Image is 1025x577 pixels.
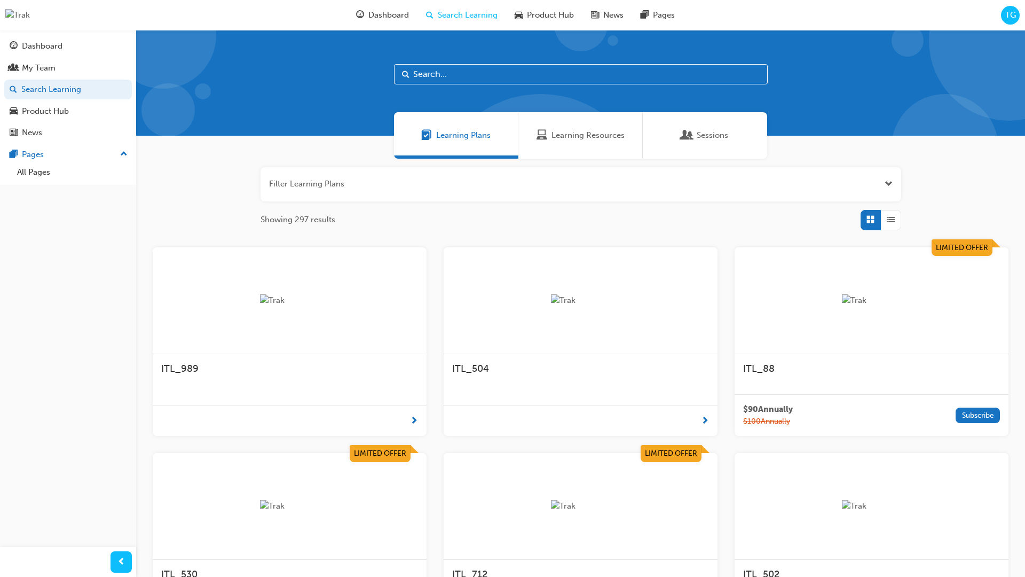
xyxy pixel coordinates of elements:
[603,9,624,21] span: News
[410,415,418,428] span: next-icon
[866,214,874,226] span: Grid
[4,36,132,56] a: Dashboard
[421,129,432,142] span: Learning Plans
[653,9,675,21] span: Pages
[260,294,319,307] img: Trak
[438,9,498,21] span: Search Learning
[551,500,610,512] img: Trak
[261,214,335,226] span: Showing 297 results
[641,9,649,22] span: pages-icon
[551,129,625,142] span: Learning Resources
[22,62,56,74] div: My Team
[4,80,132,99] a: Search Learning
[743,416,793,428] span: $ 100 Annually
[22,40,62,52] div: Dashboard
[506,4,582,26] a: car-iconProduct Hub
[4,123,132,143] a: News
[452,363,489,375] span: ITL_504
[10,64,18,73] span: people-icon
[735,247,1008,436] a: Limited OfferTrakITL_88$90Annually$100AnnuallySubscribe
[885,178,893,190] button: Open the filter
[10,128,18,138] span: news-icon
[591,9,599,22] span: news-icon
[13,164,132,181] a: All Pages
[743,363,775,375] span: ITL_88
[1001,6,1020,25] button: TG
[701,415,709,428] span: next-icon
[682,129,692,142] span: Sessions
[153,247,427,436] a: TrakITL_989
[354,449,406,458] span: Limited Offer
[402,68,409,81] span: Search
[551,294,610,307] img: Trak
[582,4,632,26] a: news-iconNews
[22,149,44,161] div: Pages
[645,449,697,458] span: Limited Offer
[4,102,132,121] a: Product Hub
[4,145,132,165] button: Pages
[5,9,30,21] img: Trak
[515,9,523,22] span: car-icon
[356,9,364,22] span: guage-icon
[518,112,643,159] a: Learning ResourcesLearning Resources
[537,129,547,142] span: Learning Resources
[10,107,18,116] span: car-icon
[10,85,17,95] span: search-icon
[643,112,767,159] a: SessionsSessions
[426,9,433,22] span: search-icon
[22,127,42,139] div: News
[743,403,793,416] span: $ 90 Annually
[10,42,18,51] span: guage-icon
[632,4,683,26] a: pages-iconPages
[436,129,491,142] span: Learning Plans
[117,556,125,569] span: prev-icon
[444,247,717,436] a: TrakITL_504
[120,147,128,161] span: up-icon
[161,363,199,375] span: ITL_989
[10,150,18,160] span: pages-icon
[4,58,132,78] a: My Team
[887,214,895,226] span: List
[4,34,132,145] button: DashboardMy TeamSearch LearningProduct HubNews
[22,105,69,118] div: Product Hub
[394,64,768,84] input: Search...
[842,294,901,307] img: Trak
[1005,9,1016,21] span: TG
[936,243,988,252] span: Limited Offer
[348,4,417,26] a: guage-iconDashboard
[417,4,506,26] a: search-iconSearch Learning
[394,112,518,159] a: Learning PlansLearning Plans
[260,500,319,512] img: Trak
[956,408,1000,423] button: Subscribe
[527,9,574,21] span: Product Hub
[697,129,728,142] span: Sessions
[368,9,409,21] span: Dashboard
[842,500,901,512] img: Trak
